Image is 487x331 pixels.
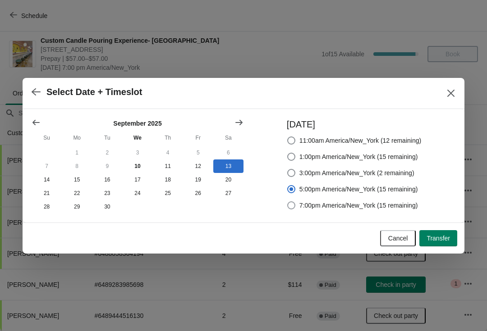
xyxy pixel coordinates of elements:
button: Show previous month, August 2025 [28,114,44,131]
button: Sunday September 21 2025 [32,186,62,200]
span: 5:00pm America/New_York (15 remaining) [299,185,418,194]
span: 3:00pm America/New_York (2 remaining) [299,168,414,177]
button: Saturday September 13 2025 [213,159,243,173]
button: Tuesday September 9 2025 [92,159,122,173]
button: Monday September 22 2025 [62,186,92,200]
button: Show next month, October 2025 [231,114,247,131]
th: Tuesday [92,130,122,146]
button: Wednesday September 24 2025 [122,186,152,200]
th: Monday [62,130,92,146]
button: Monday September 8 2025 [62,159,92,173]
button: Saturday September 20 2025 [213,173,243,186]
button: Today Wednesday September 10 2025 [122,159,152,173]
h2: Select Date + Timeslot [46,87,142,97]
button: Thursday September 11 2025 [153,159,183,173]
button: Wednesday September 3 2025 [122,146,152,159]
button: Friday September 5 2025 [183,146,213,159]
button: Thursday September 4 2025 [153,146,183,159]
button: Monday September 1 2025 [62,146,92,159]
button: Friday September 12 2025 [183,159,213,173]
button: Cancel [380,230,416,246]
th: Sunday [32,130,62,146]
button: Thursday September 25 2025 [153,186,183,200]
th: Wednesday [122,130,152,146]
button: Friday September 26 2025 [183,186,213,200]
button: Tuesday September 2 2025 [92,146,122,159]
button: Wednesday September 17 2025 [122,173,152,186]
th: Saturday [213,130,243,146]
button: Monday September 15 2025 [62,173,92,186]
th: Friday [183,130,213,146]
button: Friday September 19 2025 [183,173,213,186]
button: Tuesday September 23 2025 [92,186,122,200]
button: Sunday September 14 2025 [32,173,62,186]
button: Saturday September 27 2025 [213,186,243,200]
span: 1:00pm America/New_York (15 remaining) [299,152,418,161]
span: Transfer [427,235,450,242]
button: Thursday September 18 2025 [153,173,183,186]
button: Sunday September 28 2025 [32,200,62,213]
button: Tuesday September 16 2025 [92,173,122,186]
span: Cancel [388,235,408,242]
button: Close [443,85,459,101]
button: Tuesday September 30 2025 [92,200,122,213]
h3: [DATE] [287,118,421,131]
button: Monday September 29 2025 [62,200,92,213]
button: Saturday September 6 2025 [213,146,243,159]
button: Sunday September 7 2025 [32,159,62,173]
span: 7:00pm America/New_York (15 remaining) [299,201,418,210]
th: Thursday [153,130,183,146]
span: 11:00am America/New_York (12 remaining) [299,136,421,145]
button: Transfer [419,230,457,246]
